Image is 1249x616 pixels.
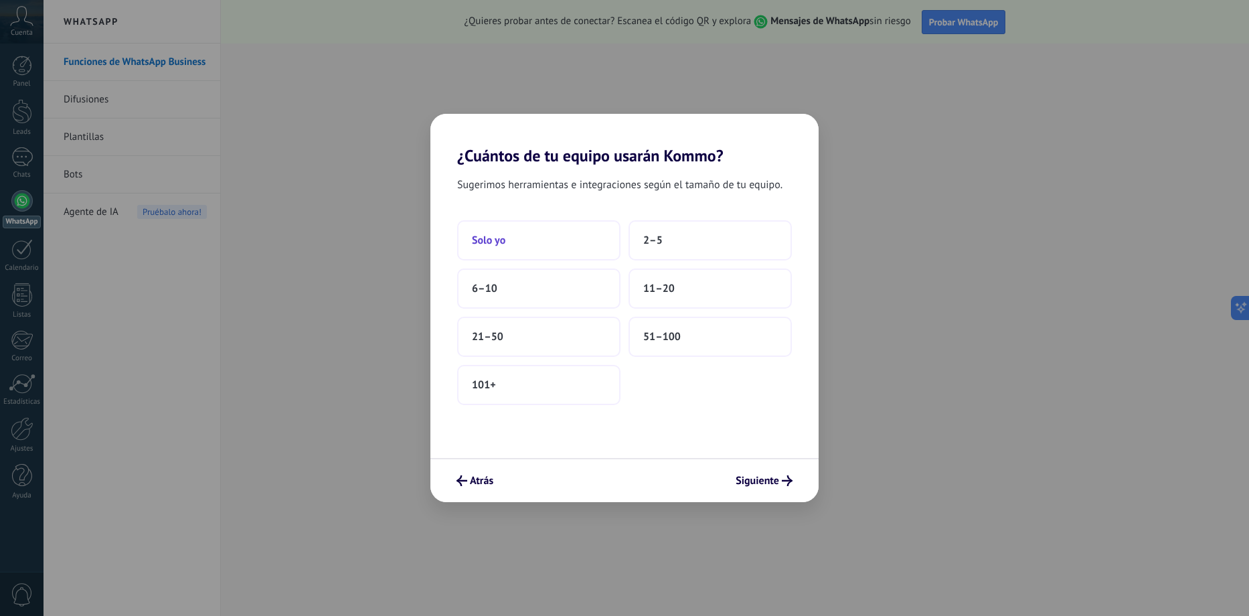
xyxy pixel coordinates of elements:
[470,476,493,485] span: Atrás
[457,317,620,357] button: 21–50
[450,469,499,492] button: Atrás
[472,330,503,343] span: 21–50
[457,220,620,260] button: Solo yo
[629,317,792,357] button: 51–100
[736,476,779,485] span: Siguiente
[457,365,620,405] button: 101+
[643,234,663,247] span: 2–5
[457,176,782,194] span: Sugerimos herramientas e integraciones según el tamaño de tu equipo.
[472,282,497,295] span: 6–10
[430,114,819,165] h2: ¿Cuántos de tu equipo usarán Kommo?
[730,469,799,492] button: Siguiente
[472,234,505,247] span: Solo yo
[629,268,792,309] button: 11–20
[643,282,675,295] span: 11–20
[643,330,681,343] span: 51–100
[472,378,496,392] span: 101+
[457,268,620,309] button: 6–10
[629,220,792,260] button: 2–5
